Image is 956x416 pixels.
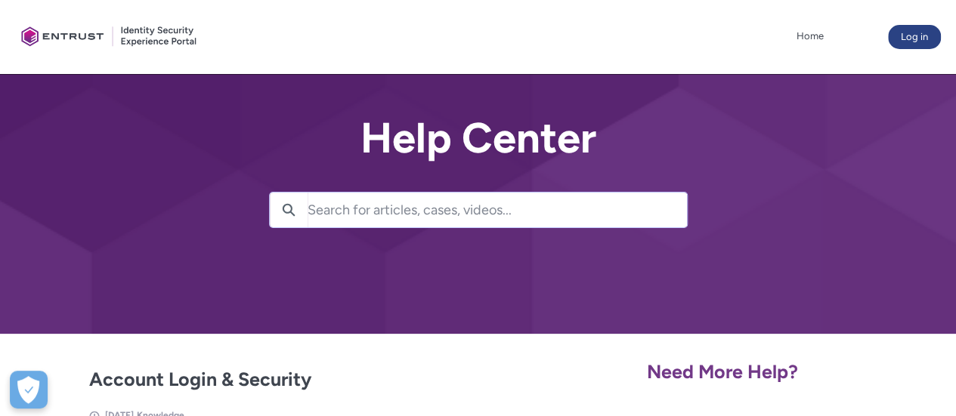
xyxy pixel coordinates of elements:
[269,115,688,162] h2: Help Center
[270,193,308,227] button: Search
[10,371,48,408] button: Open Preferences
[308,193,687,227] input: Search for articles, cases, videos...
[888,25,941,49] button: Log in
[793,25,828,48] a: Home
[10,371,48,408] div: Cookie Preferences
[89,365,548,394] h2: Account Login & Security
[646,360,797,383] span: Need More Help?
